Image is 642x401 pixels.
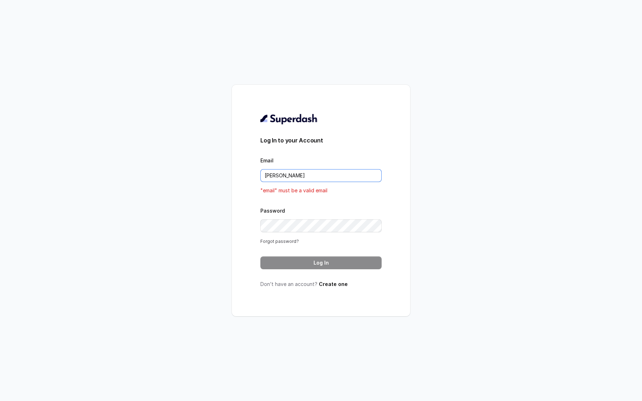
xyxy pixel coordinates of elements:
[260,136,382,145] h3: Log In to your Account
[260,239,299,244] a: Forgot password?
[319,281,348,287] a: Create one
[260,256,382,269] button: Log In
[260,281,382,288] p: Don’t have an account?
[260,186,382,195] p: "email" must be a valid email
[260,169,382,182] input: youremail@example.com
[260,157,274,163] label: Email
[260,208,285,214] label: Password
[260,113,318,125] img: light.svg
